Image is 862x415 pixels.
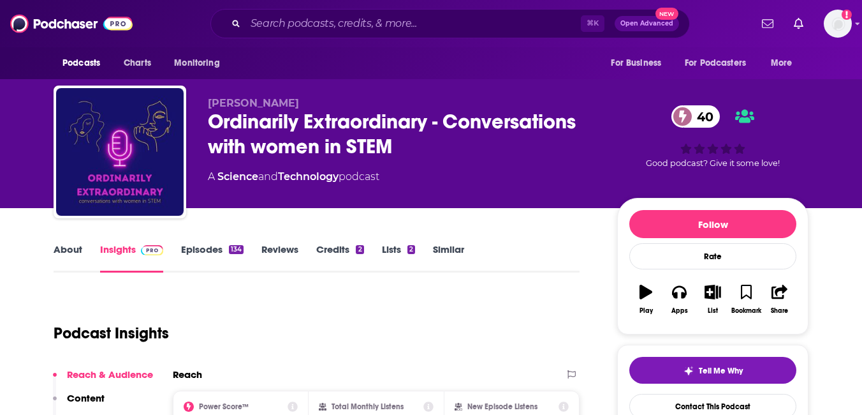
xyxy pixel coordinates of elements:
a: Reviews [261,243,298,273]
div: Share [771,307,788,315]
a: Similar [433,243,464,273]
a: 40 [671,105,720,128]
span: Monitoring [174,54,219,72]
a: Show notifications dropdown [789,13,808,34]
span: Tell Me Why [699,366,743,376]
h2: Reach [173,368,202,381]
span: New [655,8,678,20]
img: Ordinarily Extraordinary - Conversations with women in STEM [56,88,184,216]
div: Rate [629,243,796,269]
span: and [258,170,278,183]
h2: Total Monthly Listens [332,402,404,411]
div: Search podcasts, credits, & more... [210,9,690,38]
button: open menu [676,51,764,75]
input: Search podcasts, credits, & more... [245,13,581,34]
img: Podchaser - Follow, Share and Rate Podcasts [10,11,133,36]
h2: New Episode Listens [467,402,537,411]
span: For Business [611,54,661,72]
button: Open AdvancedNew [615,16,679,31]
button: Share [763,276,796,322]
button: open menu [762,51,808,75]
span: ⌘ K [581,15,604,32]
h1: Podcast Insights [54,324,169,343]
span: Open Advanced [620,20,673,27]
a: About [54,243,82,273]
a: Episodes134 [181,243,244,273]
div: 2 [356,245,363,254]
div: Play [639,307,653,315]
img: User Profile [824,10,852,38]
svg: Add a profile image [842,10,852,20]
a: Technology [278,170,339,183]
button: Play [629,276,662,322]
button: List [696,276,729,322]
p: Content [67,392,105,404]
a: Credits2 [316,243,363,273]
a: Science [217,170,258,183]
span: Charts [124,54,151,72]
div: 134 [229,245,244,254]
button: open menu [165,51,236,75]
a: InsightsPodchaser Pro [100,243,163,273]
span: [PERSON_NAME] [208,97,299,109]
p: Reach & Audience [67,368,153,381]
span: 40 [684,105,720,128]
span: Podcasts [62,54,100,72]
button: tell me why sparkleTell Me Why [629,357,796,384]
span: Logged in as juliannem [824,10,852,38]
button: Reach & Audience [53,368,153,392]
div: Apps [671,307,688,315]
h2: Power Score™ [199,402,249,411]
button: open menu [54,51,117,75]
div: 40Good podcast? Give it some love! [617,97,808,176]
div: Bookmark [731,307,761,315]
a: Charts [115,51,159,75]
button: open menu [602,51,677,75]
span: Good podcast? Give it some love! [646,158,780,168]
button: Show profile menu [824,10,852,38]
div: List [708,307,718,315]
span: For Podcasters [685,54,746,72]
button: Apps [662,276,696,322]
img: tell me why sparkle [683,366,694,376]
a: Show notifications dropdown [757,13,778,34]
div: A podcast [208,169,379,185]
button: Bookmark [729,276,763,322]
div: 2 [407,245,415,254]
img: Podchaser Pro [141,245,163,255]
span: More [771,54,793,72]
a: Lists2 [382,243,415,273]
button: Follow [629,210,796,238]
